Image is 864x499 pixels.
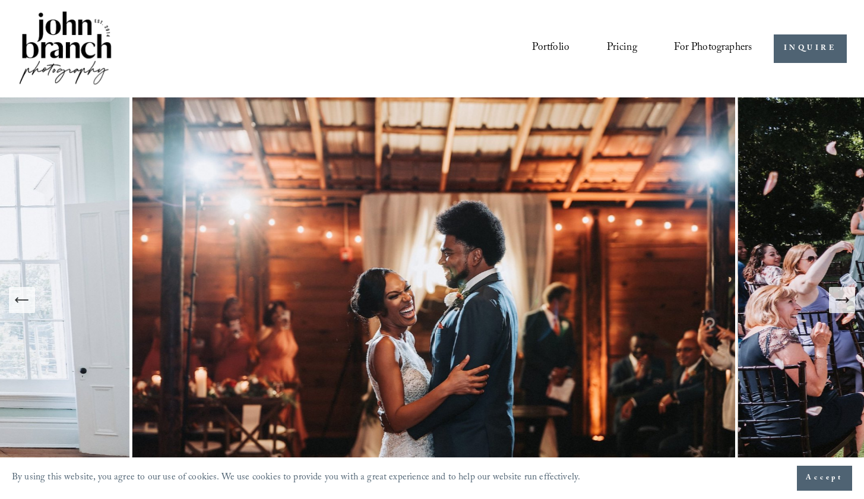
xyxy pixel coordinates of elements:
a: folder dropdown [674,37,752,60]
p: By using this website, you agree to our use of cookies. We use cookies to provide you with a grea... [12,469,580,488]
img: John Branch IV Photography [17,9,113,89]
button: Next Slide [829,287,855,313]
a: Portfolio [532,37,569,60]
button: Accept [797,466,852,491]
a: INQUIRE [774,34,847,64]
span: Accept [806,472,843,484]
a: Pricing [607,37,637,60]
span: For Photographers [674,39,752,59]
button: Previous Slide [9,287,35,313]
